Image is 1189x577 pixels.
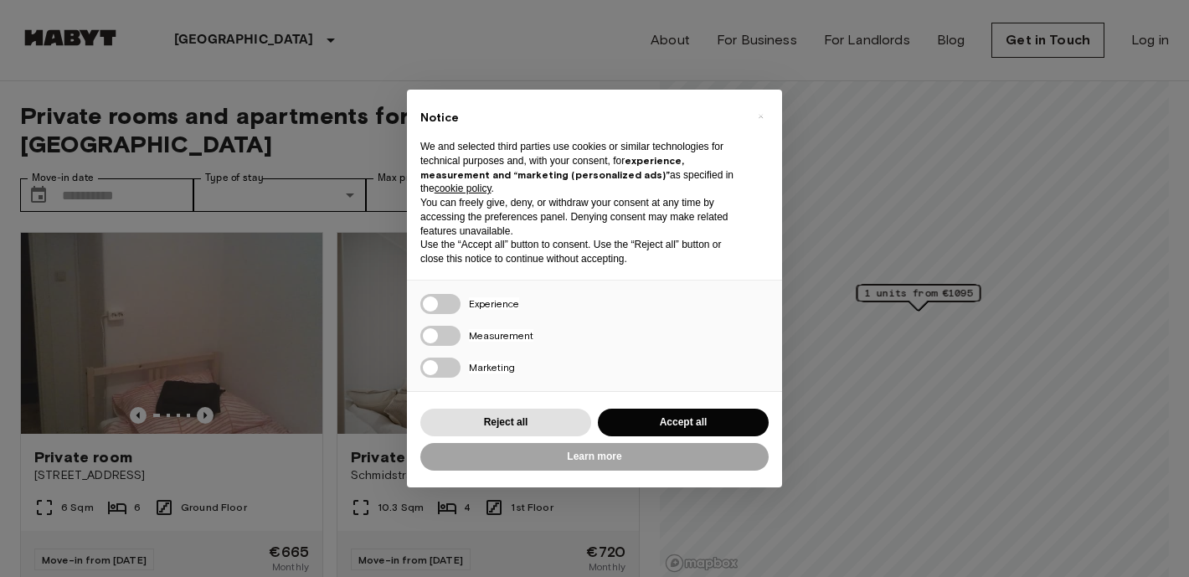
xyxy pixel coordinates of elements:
[420,140,742,196] p: We and selected third parties use cookies or similar technologies for technical purposes and, wit...
[758,106,764,126] span: ×
[420,196,742,238] p: You can freely give, deny, or withdraw your consent at any time by accessing the preferences pane...
[469,361,515,374] span: Marketing
[420,443,769,471] button: Learn more
[420,110,742,126] h2: Notice
[420,154,684,181] strong: experience, measurement and “marketing (personalized ads)”
[747,103,774,130] button: Close this notice
[469,297,519,310] span: Experience
[469,329,533,342] span: Measurement
[420,238,742,266] p: Use the “Accept all” button to consent. Use the “Reject all” button or close this notice to conti...
[435,183,492,194] a: cookie policy
[598,409,769,436] button: Accept all
[420,409,591,436] button: Reject all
